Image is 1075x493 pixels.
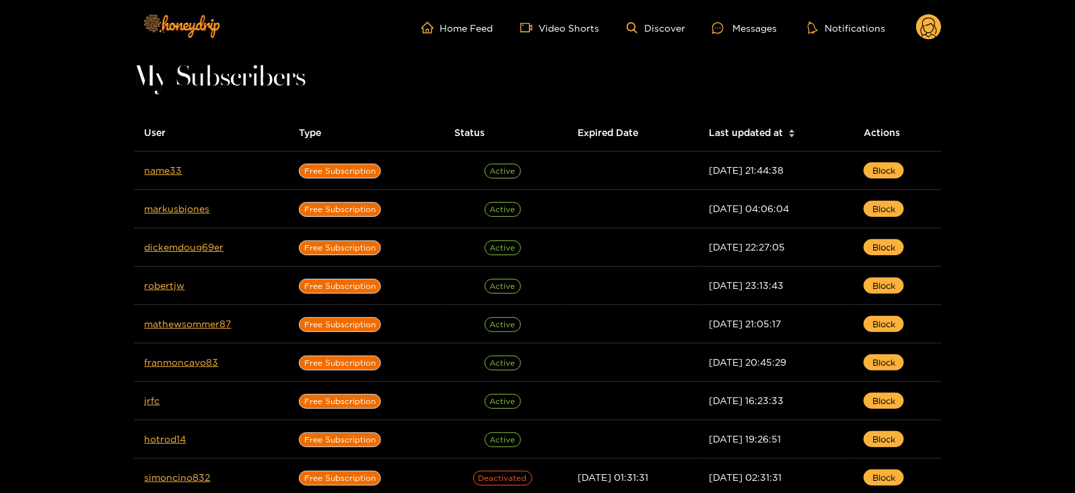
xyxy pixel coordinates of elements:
[578,472,648,482] span: [DATE] 01:31:31
[444,114,567,152] th: Status
[299,279,381,294] span: Free Subscription
[872,164,895,177] span: Block
[864,354,904,370] button: Block
[872,394,895,407] span: Block
[299,356,381,370] span: Free Subscription
[299,202,381,217] span: Free Subscription
[520,22,600,34] a: Video Shorts
[421,22,440,34] span: home
[134,69,942,88] h1: My Subscribers
[709,280,784,290] span: [DATE] 23:13:43
[864,201,904,217] button: Block
[145,434,186,444] a: hotrod14
[520,22,539,34] span: video-camera
[485,279,521,294] span: Active
[709,203,789,213] span: [DATE] 04:06:04
[485,356,521,370] span: Active
[145,357,219,367] a: franmoncayo83
[872,240,895,254] span: Block
[288,114,444,152] th: Type
[804,21,889,34] button: Notifications
[709,395,784,405] span: [DATE] 16:23:33
[145,165,182,175] a: name33
[134,114,289,152] th: User
[567,114,698,152] th: Expired Date
[299,432,381,447] span: Free Subscription
[872,202,895,216] span: Block
[712,20,777,36] div: Messages
[485,164,521,178] span: Active
[299,317,381,332] span: Free Subscription
[864,393,904,409] button: Block
[145,319,232,329] a: mathewsommer87
[709,165,784,175] span: [DATE] 21:44:38
[299,240,381,255] span: Free Subscription
[864,431,904,447] button: Block
[709,472,782,482] span: [DATE] 02:31:31
[299,394,381,409] span: Free Subscription
[709,242,785,252] span: [DATE] 22:27:05
[145,242,224,252] a: dickemdoug69er
[485,202,521,217] span: Active
[864,469,904,486] button: Block
[299,471,381,486] span: Free Subscription
[709,357,786,367] span: [DATE] 20:45:29
[864,316,904,332] button: Block
[788,127,796,135] span: caret-up
[864,162,904,178] button: Block
[485,432,521,447] span: Active
[473,471,532,486] span: Deactivated
[872,279,895,292] span: Block
[872,356,895,369] span: Block
[485,394,521,409] span: Active
[421,22,493,34] a: Home Feed
[709,319,781,329] span: [DATE] 21:05:17
[299,164,381,178] span: Free Subscription
[788,132,796,139] span: caret-down
[864,239,904,255] button: Block
[872,432,895,446] span: Block
[145,203,210,213] a: markusbjones
[872,317,895,331] span: Block
[864,277,904,294] button: Block
[485,317,521,332] span: Active
[485,240,521,255] span: Active
[145,472,211,482] a: simoncino832
[145,395,160,405] a: jrfc
[627,22,685,34] a: Discover
[709,434,781,444] span: [DATE] 19:26:51
[853,114,941,152] th: Actions
[709,125,783,140] span: Last updated at
[145,280,185,290] a: robertjw
[872,471,895,484] span: Block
